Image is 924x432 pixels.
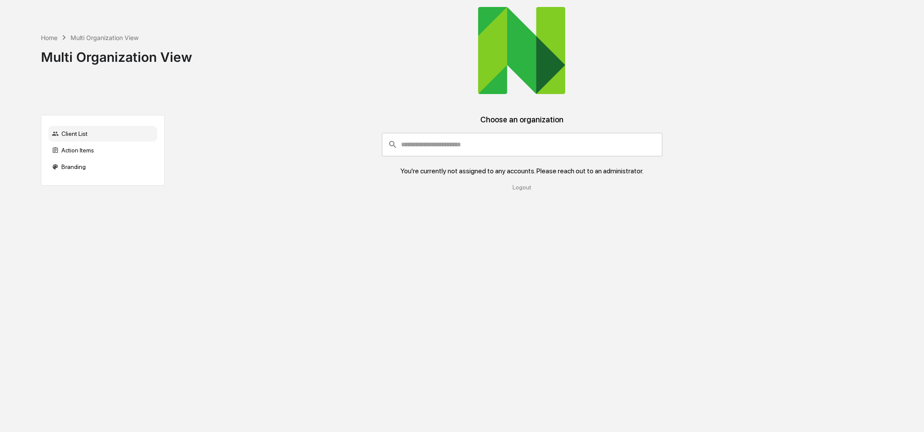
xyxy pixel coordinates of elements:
[48,159,157,175] div: Branding
[41,34,57,41] div: Home
[896,403,920,427] iframe: Open customer support
[401,167,644,175] div: You're currently not assigned to any accounts. Please reach out to an administrator.
[478,7,565,94] img: NerdWallet Wealth Partners
[71,34,138,41] div: Multi Organization View
[172,115,873,133] div: Choose an organization
[41,42,192,65] div: Multi Organization View
[48,142,157,158] div: Action Items
[172,184,873,191] div: Logout
[382,133,662,156] div: consultant-dashboard__filter-organizations-search-bar
[48,126,157,142] div: Client List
